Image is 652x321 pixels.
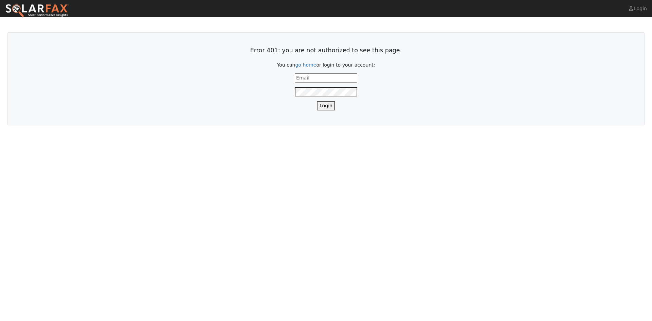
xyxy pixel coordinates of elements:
[22,47,630,54] h3: Error 401: you are not authorized to see this page.
[317,101,335,110] button: Login
[22,61,630,69] p: You can or login to your account:
[295,73,357,83] input: Email
[295,62,316,68] a: go home
[5,4,69,18] img: SolarFax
